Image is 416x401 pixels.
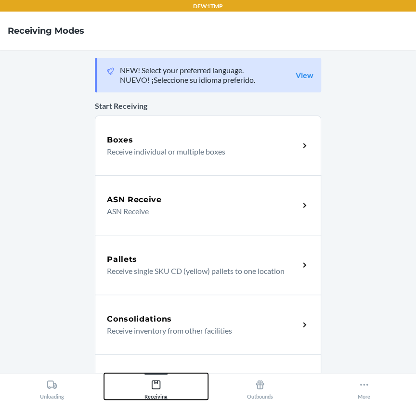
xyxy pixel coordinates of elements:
[107,206,291,217] p: ASN Receive
[95,116,321,175] a: BoxesReceive individual or multiple boxes
[107,146,291,157] p: Receive individual or multiple boxes
[104,373,208,400] button: Receiving
[95,295,321,354] a: ConsolidationsReceive inventory from other facilities
[107,254,137,265] h5: Pallets
[8,25,84,37] h4: Receiving Modes
[208,373,312,400] button: Outbounds
[95,235,321,295] a: PalletsReceive single SKU CD (yellow) pallets to one location
[107,134,133,146] h5: Boxes
[247,375,273,400] div: Outbounds
[193,2,223,11] p: DFW1TMP
[107,325,291,336] p: Receive inventory from other facilities
[296,70,313,80] a: View
[107,313,172,325] h5: Consolidations
[120,65,255,75] p: NEW! Select your preferred language.
[107,265,291,277] p: Receive single SKU CD (yellow) pallets to one location
[107,194,162,206] h5: ASN Receive
[95,100,321,112] p: Start Receiving
[312,373,416,400] button: More
[95,175,321,235] a: ASN ReceiveASN Receive
[40,375,64,400] div: Unloading
[358,375,370,400] div: More
[144,375,168,400] div: Receiving
[120,75,255,85] p: NUEVO! ¡Seleccione su idioma preferido.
